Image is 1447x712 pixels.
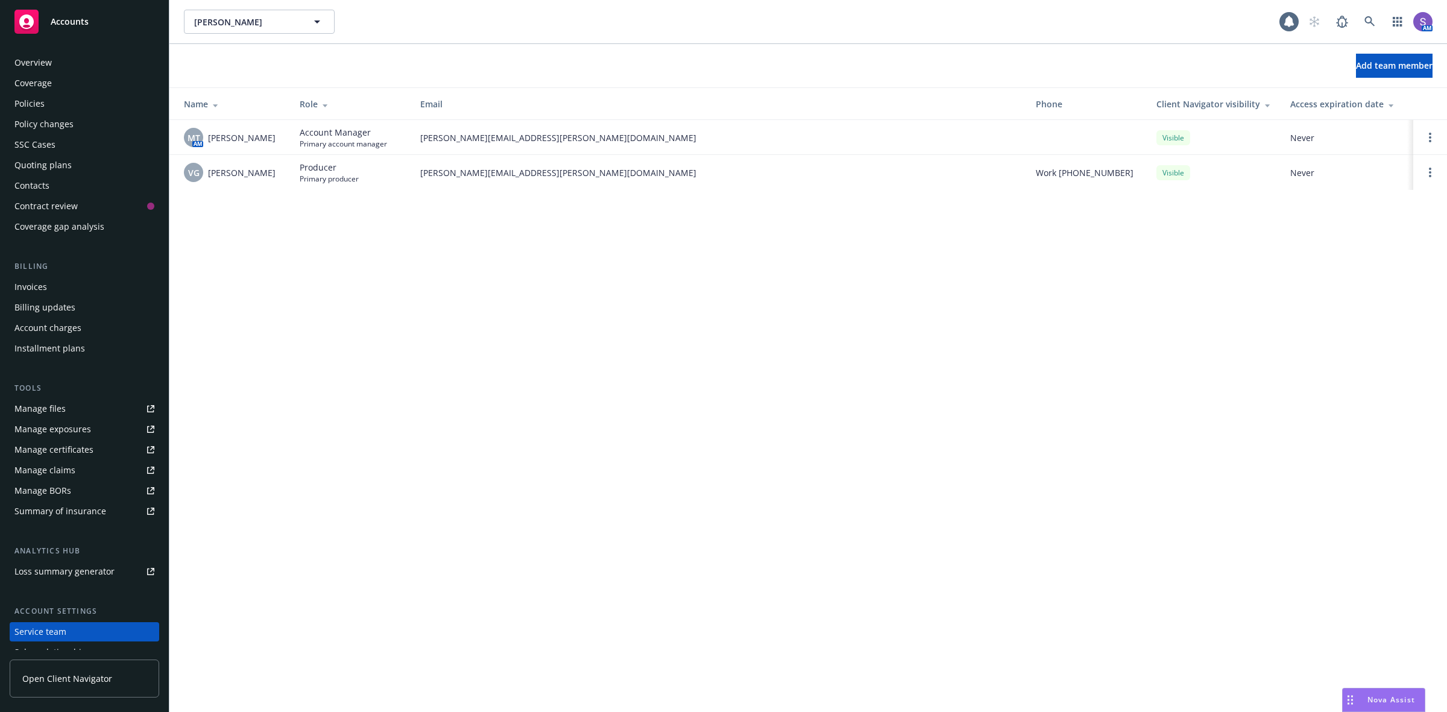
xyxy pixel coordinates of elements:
button: [PERSON_NAME] [184,10,335,34]
div: Service team [14,622,66,641]
div: Summary of insurance [14,502,106,521]
span: [PERSON_NAME][EMAIL_ADDRESS][PERSON_NAME][DOMAIN_NAME] [420,166,1017,179]
div: Phone [1036,98,1137,110]
a: Summary of insurance [10,502,159,521]
span: MT [188,131,200,144]
span: Account Manager [300,126,387,139]
a: Report a Bug [1330,10,1354,34]
a: Open options [1423,165,1437,180]
a: Manage claims [10,461,159,480]
span: Nova Assist [1367,695,1415,705]
div: Tools [10,382,159,394]
div: Quoting plans [14,156,72,175]
a: SSC Cases [10,135,159,154]
div: Drag to move [1343,688,1358,711]
div: Manage certificates [14,440,93,459]
a: Invoices [10,277,159,297]
span: [PERSON_NAME] [194,16,298,28]
a: Policy changes [10,115,159,134]
a: Open options [1423,130,1437,145]
a: Policies [10,94,159,113]
span: [PERSON_NAME] [208,166,276,179]
span: Work [PHONE_NUMBER] [1036,166,1133,179]
span: Primary producer [300,174,359,184]
span: Never [1290,166,1404,179]
a: Loss summary generator [10,562,159,581]
div: Manage exposures [14,420,91,439]
div: Overview [14,53,52,72]
img: photo [1413,12,1433,31]
button: Add team member [1356,54,1433,78]
a: Coverage [10,74,159,93]
div: Sales relationships [14,643,91,662]
a: Overview [10,53,159,72]
div: Access expiration date [1290,98,1404,110]
div: Manage BORs [14,481,71,500]
a: Manage files [10,399,159,418]
div: Client Navigator visibility [1156,98,1271,110]
div: Email [420,98,1017,110]
div: Loss summary generator [14,562,115,581]
div: SSC Cases [14,135,55,154]
span: Add team member [1356,60,1433,71]
div: Policies [14,94,45,113]
div: Coverage [14,74,52,93]
a: Manage BORs [10,481,159,500]
div: Manage claims [14,461,75,480]
div: Account settings [10,605,159,617]
div: Manage files [14,399,66,418]
a: Contacts [10,176,159,195]
div: Billing updates [14,298,75,317]
div: Policy changes [14,115,74,134]
span: Producer [300,161,359,174]
span: Open Client Navigator [22,672,112,685]
div: Analytics hub [10,545,159,557]
div: Visible [1156,130,1190,145]
span: VG [188,166,200,179]
a: Sales relationships [10,643,159,662]
button: Nova Assist [1342,688,1425,712]
span: [PERSON_NAME][EMAIL_ADDRESS][PERSON_NAME][DOMAIN_NAME] [420,131,1017,144]
div: Invoices [14,277,47,297]
a: Coverage gap analysis [10,217,159,236]
a: Account charges [10,318,159,338]
a: Switch app [1386,10,1410,34]
span: Accounts [51,17,89,27]
a: Start snowing [1302,10,1326,34]
a: Search [1358,10,1382,34]
a: Billing updates [10,298,159,317]
div: Billing [10,260,159,273]
a: Installment plans [10,339,159,358]
a: Accounts [10,5,159,39]
a: Contract review [10,197,159,216]
div: Account charges [14,318,81,338]
a: Manage exposures [10,420,159,439]
div: Visible [1156,165,1190,180]
div: Contract review [14,197,78,216]
span: Primary account manager [300,139,387,149]
span: [PERSON_NAME] [208,131,276,144]
div: Role [300,98,401,110]
a: Quoting plans [10,156,159,175]
div: Installment plans [14,339,85,358]
a: Service team [10,622,159,641]
div: Name [184,98,280,110]
span: Never [1290,131,1404,144]
div: Coverage gap analysis [14,217,104,236]
div: Contacts [14,176,49,195]
a: Manage certificates [10,440,159,459]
